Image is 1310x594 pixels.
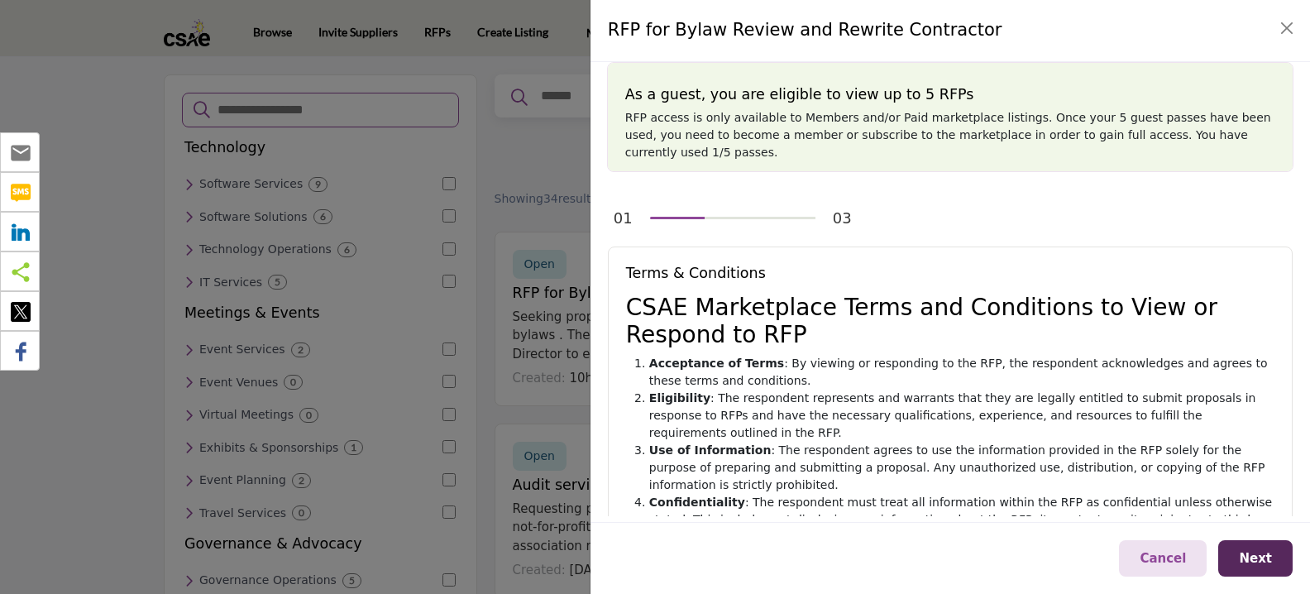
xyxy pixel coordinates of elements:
[649,391,710,405] strong: Eligibility
[1275,17,1298,40] button: Close
[626,294,1274,349] h2: CSAE Marketplace Terms and Conditions to View or Respond to RFP
[626,265,1274,282] h5: Terms & Conditions
[649,443,772,457] strong: Use of Information
[625,109,1275,161] p: RFP access is only available to Members and/or Paid marketplace listings. Once your 5 guest passe...
[1140,551,1186,566] span: Cancel
[649,390,1274,442] li: : The respondent represents and warrants that they are legally entitled to submit proposals in re...
[625,86,1275,103] h5: As a guest, you are eligible to view up to 5 RFPs
[608,17,1002,44] h4: RFP for Bylaw Review and Rewrite Contractor
[649,355,1274,390] li: : By viewing or responding to the RFP, the respondent acknowledges and agrees to these terms and ...
[1119,540,1207,577] button: Cancel
[1239,551,1272,566] span: Next
[833,207,852,229] div: 03
[614,207,633,229] div: 01
[649,494,1274,546] li: : The respondent must treat all information within the RFP as confidential unless otherwise state...
[649,496,745,509] strong: Confidentiality
[649,442,1274,494] li: : The respondent agrees to use the information provided in the RFP solely for the purpose of prep...
[1218,540,1293,577] button: Next
[649,357,784,370] strong: Acceptance of Terms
